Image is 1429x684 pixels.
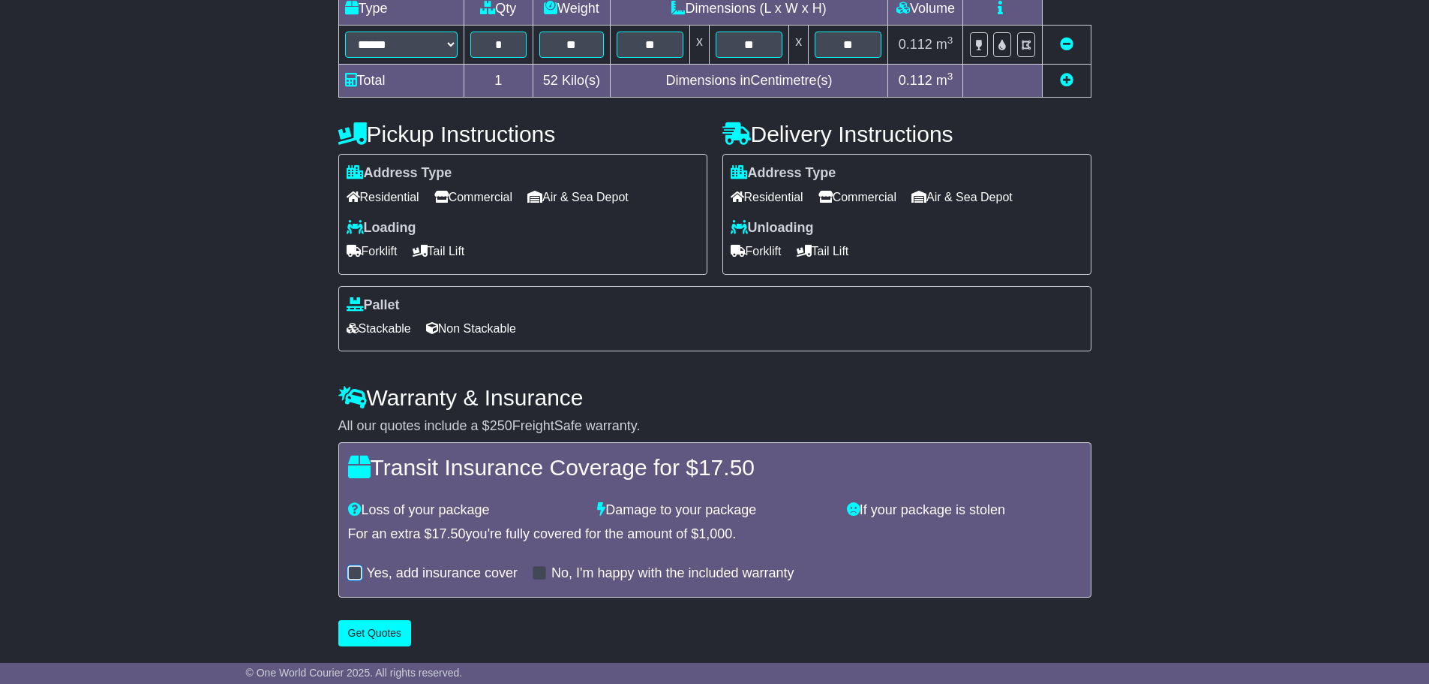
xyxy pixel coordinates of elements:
h4: Transit Insurance Coverage for $ [348,455,1082,480]
span: © One World Courier 2025. All rights reserved. [246,667,463,679]
a: Remove this item [1060,37,1073,52]
sup: 3 [947,35,953,46]
span: Residential [347,185,419,209]
td: Kilo(s) [533,65,611,98]
a: Add new item [1060,73,1073,88]
span: Tail Lift [797,240,849,263]
span: 52 [543,73,558,88]
span: m [936,37,953,52]
td: x [789,26,809,65]
span: 250 [490,418,512,433]
span: Air & Sea Depot [527,185,629,209]
h4: Pickup Instructions [338,122,707,146]
label: No, I'm happy with the included warranty [551,565,794,582]
div: For an extra $ you're fully covered for the amount of $ . [348,526,1082,543]
span: Residential [731,185,803,209]
span: Forklift [731,240,782,263]
label: Unloading [731,220,814,237]
div: Damage to your package [590,502,839,519]
span: Air & Sea Depot [911,185,1013,209]
h4: Warranty & Insurance [338,385,1091,410]
label: Loading [347,220,416,237]
span: 17.50 [698,455,755,480]
td: Dimensions in Centimetre(s) [610,65,888,98]
label: Yes, add insurance cover [367,565,518,582]
span: 0.112 [899,37,932,52]
span: m [936,73,953,88]
span: Forklift [347,240,398,263]
span: Commercial [818,185,896,209]
label: Address Type [731,165,836,182]
td: x [689,26,709,65]
div: If your package is stolen [839,502,1089,519]
span: 17.50 [432,526,466,541]
div: All our quotes include a $ FreightSafe warranty. [338,418,1091,435]
sup: 3 [947,71,953,82]
td: Total [338,65,464,98]
h4: Delivery Instructions [722,122,1091,146]
label: Pallet [347,297,400,314]
span: 0.112 [899,73,932,88]
span: 1,000 [698,526,732,541]
div: Loss of your package [341,502,590,519]
span: Tail Lift [413,240,465,263]
label: Address Type [347,165,452,182]
span: Non Stackable [426,317,516,340]
td: 1 [464,65,533,98]
span: Stackable [347,317,411,340]
button: Get Quotes [338,620,412,646]
span: Commercial [434,185,512,209]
